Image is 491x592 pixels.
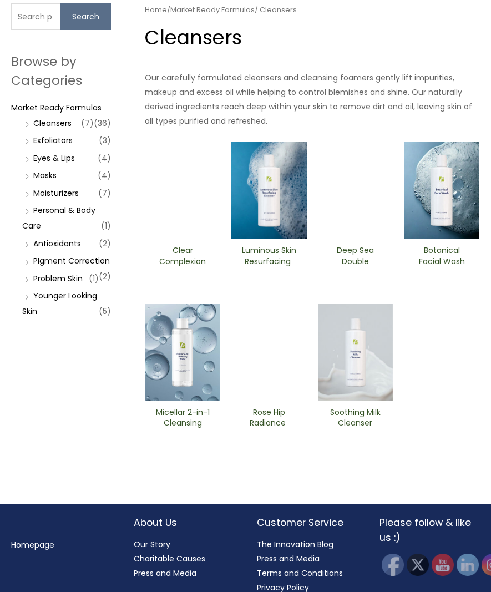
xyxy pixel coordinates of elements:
span: (2) [99,269,111,284]
h2: Soothing Milk Cleanser [327,407,383,428]
span: (4) [98,150,111,166]
a: Deep Sea Double Cleanser [327,245,383,270]
a: Press and Media [134,568,196,579]
button: Search [60,3,111,30]
a: Market Ready Formulas [11,102,102,113]
a: PIgment Correction [33,255,110,266]
a: Clear Complexion Alpha Beta ​Cleanser [154,245,211,270]
h1: Cleansers [145,24,479,51]
a: Rose Hip Radiance ​Cleanser [241,407,297,432]
a: Problem Skin [33,273,83,284]
img: Rose Hip Radiance ​Cleanser [231,304,307,401]
h2: Luminous Skin Resurfacing ​Cleanser [241,245,297,266]
img: Micellar 2-in-1 Cleansing Water [145,304,220,401]
img: Soothing Milk Cleanser [318,304,393,401]
a: Market Ready Formulas [170,4,255,15]
span: (5) [99,303,111,319]
img: Botanical Facial Wash [404,142,479,239]
img: Deep Sea Double Cleanser [318,142,393,239]
span: (36) [94,115,111,131]
h2: Customer Service [257,515,357,530]
h2: Botanical Facial Wash [413,245,470,266]
a: Homepage [11,539,54,550]
a: Soothing Milk Cleanser [327,407,383,432]
a: Our Story [134,539,170,550]
img: Twitter [407,554,429,576]
a: Press and Media [257,553,320,564]
p: Our carefully formulated cleansers and cleansing foamers gently lift impurities, makeup and exces... [145,70,479,128]
input: Search products… [11,3,60,30]
a: Exfoliators [33,135,73,146]
img: Luminous Skin Resurfacing ​Cleanser [231,142,307,239]
a: Terms and Conditions [257,568,343,579]
a: Home [145,4,167,15]
a: Luminous Skin Resurfacing ​Cleanser [241,245,297,270]
nav: Breadcrumb [145,3,479,17]
h2: Please follow & like us :) [379,515,480,545]
h2: Deep Sea Double Cleanser [327,245,383,266]
a: Antioxidants [33,238,81,249]
span: (7) [98,185,111,201]
img: Clear Complexion Alpha Beta ​Cleanser [145,142,220,239]
a: Botanical Facial Wash [413,245,470,270]
a: Younger Looking Skin [22,290,97,317]
span: (7) [81,115,94,131]
a: Personal & Body Care [22,205,95,231]
img: Facebook [382,554,404,576]
a: Micellar 2-in-1 Cleansing Water [154,407,211,432]
nav: Menu [11,538,112,552]
span: (3) [99,133,111,148]
span: (4) [98,168,111,183]
a: Cleansers [33,118,72,129]
span: (1) [89,271,99,286]
h2: About Us [134,515,234,530]
h2: Clear Complexion Alpha Beta ​Cleanser [154,245,211,266]
span: (2) [99,236,111,251]
nav: About Us [134,537,234,580]
a: Charitable Causes [134,553,205,564]
h2: Rose Hip Radiance ​Cleanser [241,407,297,428]
a: Eyes & Lips [33,153,75,164]
a: Masks [33,170,57,181]
a: The Innovation Blog [257,539,333,550]
h2: Micellar 2-in-1 Cleansing Water [154,407,211,428]
span: (1) [101,218,111,234]
h2: Browse by Categories [11,52,111,90]
a: Moisturizers [33,188,79,199]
